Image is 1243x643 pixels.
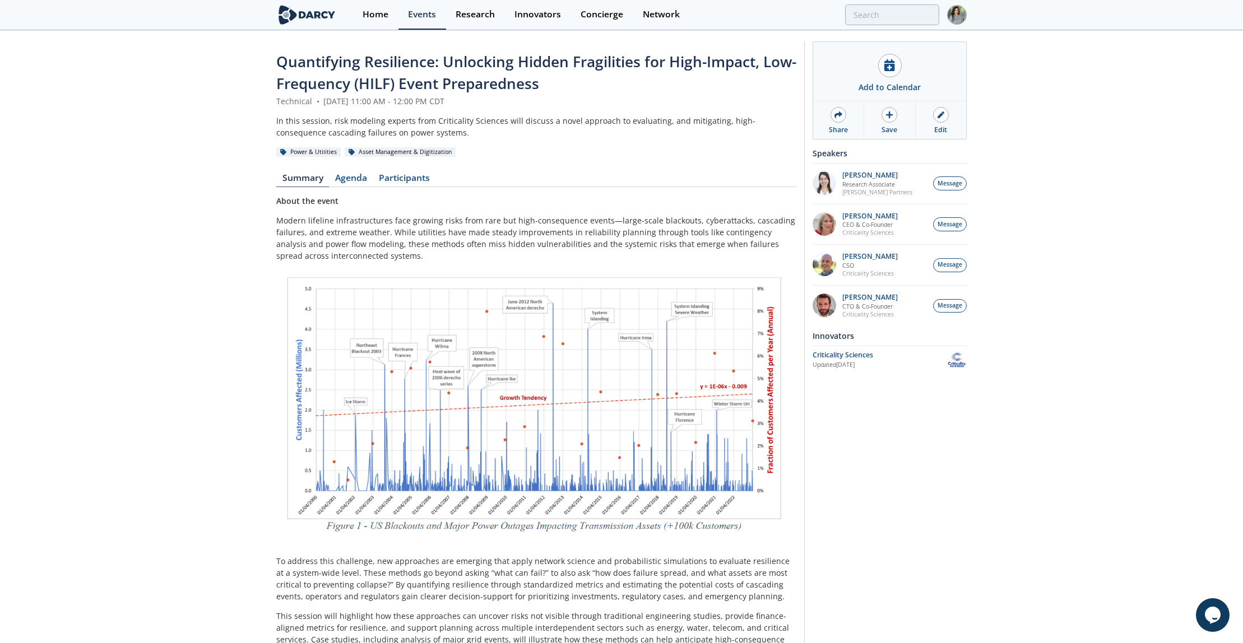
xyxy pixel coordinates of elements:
[813,293,836,317] img: 90f9c750-37bc-4a35-8c39-e7b0554cf0e9
[514,10,561,19] div: Innovators
[842,302,898,310] p: CTO & Co-Founder
[933,217,967,231] button: Message
[842,269,898,277] p: Criticality Sciences
[276,5,337,25] img: logo-wide.svg
[947,350,967,370] img: Criticality Sciences
[842,171,912,179] p: [PERSON_NAME]
[813,361,947,370] div: Updated [DATE]
[581,10,623,19] div: Concierge
[842,188,912,196] p: [PERSON_NAME] Partners
[842,262,898,269] p: CSO
[842,221,898,229] p: CEO & Co-Founder
[845,4,939,25] input: Advanced Search
[938,260,962,269] span: Message
[363,10,388,19] div: Home
[276,555,796,602] p: To address this challenge, new approaches are emerging that apply network science and probabilist...
[813,350,947,360] div: Criticality Sciences
[813,143,967,163] div: Speakers
[373,174,435,187] a: Participants
[842,293,898,301] p: [PERSON_NAME]
[947,5,967,25] img: Profile
[829,125,848,135] div: Share
[276,269,796,547] img: Image
[938,220,962,229] span: Message
[1196,598,1232,632] iframe: chat widget
[842,212,898,220] p: [PERSON_NAME]
[276,147,341,157] div: Power & Utilities
[813,171,836,195] img: qdh7Er9pRiGqDWE5eNkh
[842,229,898,236] p: Criticality Sciences
[934,125,947,135] div: Edit
[859,81,921,93] div: Add to Calendar
[408,10,436,19] div: Events
[813,212,836,236] img: 7fd099ee-3020-413d-8a27-20701badd6bb
[813,326,967,346] div: Innovators
[842,180,912,188] p: Research Associate
[345,147,456,157] div: Asset Management & Digitization
[276,115,796,138] div: In this session, risk modeling experts from Criticality Sciences will discuss a novel approach to...
[276,215,796,262] p: Modern lifeline infrastructures face growing risks from rare but high-consequence events—large-sc...
[933,299,967,313] button: Message
[314,96,321,106] span: •
[276,174,329,187] a: Summary
[276,95,796,107] div: Technical [DATE] 11:00 AM - 12:00 PM CDT
[916,101,966,139] a: Edit
[813,253,836,276] img: c3fd1137-0e00-4905-b78a-d4f4255912ba
[933,176,967,190] button: Message
[882,125,897,135] div: Save
[933,258,967,272] button: Message
[842,253,898,260] p: [PERSON_NAME]
[643,10,680,19] div: Network
[329,174,373,187] a: Agenda
[938,301,962,310] span: Message
[842,310,898,318] p: Criticality Sciences
[276,52,796,94] span: Quantifying Resilience: Unlocking Hidden Fragilities for High-Impact, Low-Frequency (HILF) Event ...
[813,350,967,370] a: Criticality Sciences Updated[DATE] Criticality Sciences
[938,179,962,188] span: Message
[276,195,338,206] strong: About the event
[456,10,495,19] div: Research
